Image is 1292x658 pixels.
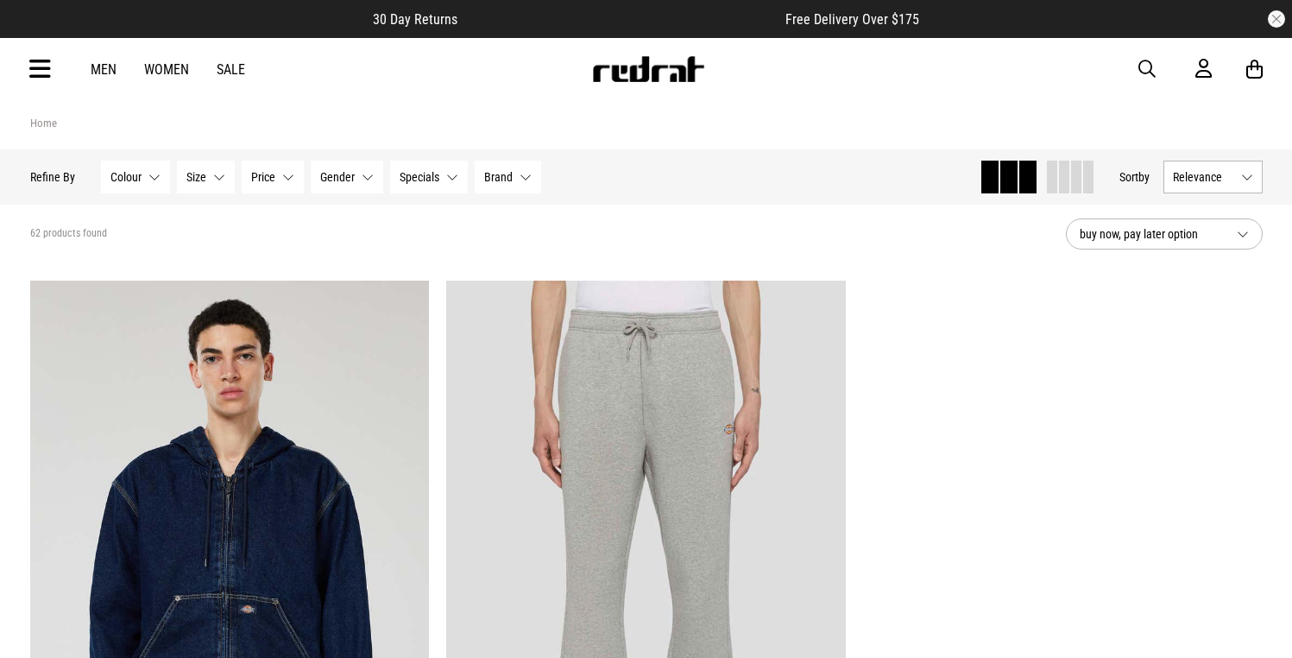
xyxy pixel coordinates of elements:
a: Women [144,61,189,78]
span: Relevance [1173,170,1234,184]
button: Brand [475,161,541,193]
span: 62 products found [30,227,107,241]
a: Home [30,117,57,130]
button: Relevance [1163,161,1263,193]
span: Specials [400,170,439,184]
img: Redrat logo [591,56,705,82]
span: Price [251,170,275,184]
span: Size [186,170,206,184]
button: Specials [390,161,468,193]
p: Refine By [30,170,75,184]
span: 30 Day Returns [373,11,457,28]
button: buy now, pay later option [1066,218,1263,250]
span: buy now, pay later option [1080,224,1223,244]
button: Gender [311,161,383,193]
button: Colour [101,161,170,193]
a: Sale [217,61,245,78]
button: Size [177,161,235,193]
span: Brand [484,170,513,184]
span: Colour [110,170,142,184]
button: Price [242,161,304,193]
span: Gender [320,170,355,184]
button: Sortby [1119,167,1150,187]
iframe: Customer reviews powered by Trustpilot [492,10,751,28]
span: by [1138,170,1150,184]
a: Men [91,61,117,78]
span: Free Delivery Over $175 [785,11,919,28]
